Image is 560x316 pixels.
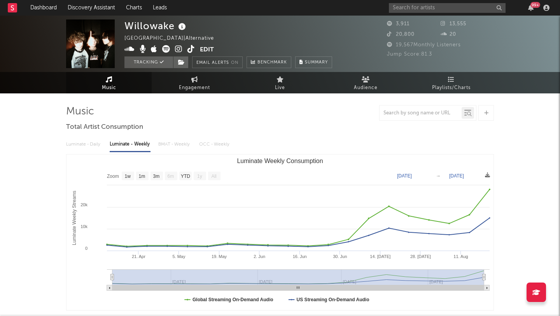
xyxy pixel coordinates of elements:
text: 20k [80,202,87,207]
text: 2. Jun [254,254,265,259]
text: All [211,174,216,179]
span: Engagement [179,83,210,93]
svg: Luminate Weekly Consumption [66,154,493,310]
text: 30. Jun [333,254,347,259]
span: Summary [305,60,328,65]
div: [GEOGRAPHIC_DATA] | Alternative [124,34,223,43]
span: Benchmark [257,58,287,67]
text: 10k [80,224,87,229]
div: Luminate - Weekly [110,138,150,151]
text: US Streaming On-Demand Audio [297,297,369,302]
text: 11. Aug [453,254,468,259]
span: Audience [354,83,378,93]
text: Global Streaming On-Demand Audio [192,297,273,302]
input: Search for artists [389,3,506,13]
text: → [436,173,441,179]
em: On [231,61,238,65]
span: Playlists/Charts [432,83,471,93]
span: 3,911 [387,21,409,26]
text: 14. [DATE] [370,254,390,259]
text: 21. Apr [132,254,145,259]
text: 0 [85,246,87,251]
button: 99+ [528,5,534,11]
text: 19. May [212,254,227,259]
span: 13,555 [441,21,466,26]
span: Music [102,83,116,93]
a: Live [237,72,323,93]
span: 20 [441,32,456,37]
text: 1y [197,174,202,179]
span: 20,800 [387,32,415,37]
text: 28. [DATE] [410,254,431,259]
input: Search by song name or URL [380,110,462,116]
text: 1w [125,174,131,179]
text: Zoom [107,174,119,179]
text: 6m [168,174,174,179]
span: 19,567 Monthly Listeners [387,42,461,47]
div: Willowake [124,19,188,32]
a: Benchmark [247,56,291,68]
text: Luminate Weekly Streams [72,191,77,245]
span: Jump Score: 81.3 [387,52,432,57]
button: Summary [295,56,332,68]
text: Luminate Weekly Consumption [237,158,323,164]
button: Edit [200,45,214,55]
text: 5. May [172,254,185,259]
a: Playlists/Charts [408,72,494,93]
text: 16. Jun [293,254,307,259]
button: Email AlertsOn [192,56,243,68]
a: Engagement [152,72,237,93]
span: Live [275,83,285,93]
button: Tracking [124,56,173,68]
span: Total Artist Consumption [66,123,143,132]
div: 99 + [530,2,540,8]
text: 3m [153,174,160,179]
text: 1m [139,174,145,179]
a: Music [66,72,152,93]
a: Audience [323,72,408,93]
text: YTD [181,174,190,179]
text: [DATE] [449,173,464,179]
text: [DATE] [397,173,412,179]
